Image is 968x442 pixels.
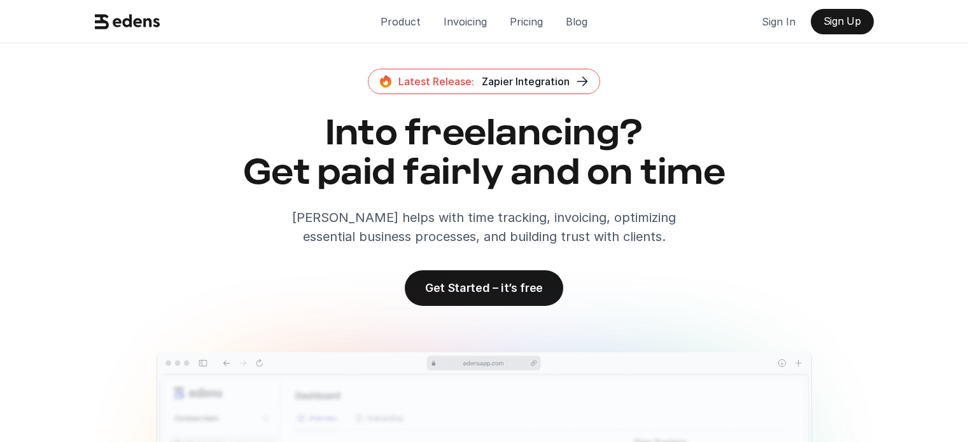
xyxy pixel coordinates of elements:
p: Get Started – it’s free [425,281,543,294]
p: Sign Up [824,15,861,27]
a: Invoicing [433,9,497,34]
a: Get Started – it’s free [405,270,563,306]
p: Invoicing [444,12,487,31]
p: Pricing [510,12,543,31]
a: Latest Release:Zapier Integration [368,69,600,94]
a: Sign In [752,9,806,34]
a: Sign Up [811,9,874,34]
p: Blog [566,12,587,31]
a: Blog [556,9,598,34]
p: Product [381,12,421,31]
h2: Into freelancing? Get paid fairly and on time [90,114,879,193]
span: Zapier Integration [482,75,570,88]
p: [PERSON_NAME] helps with time tracking, invoicing, optimizing essential business processes, and b... [268,208,700,246]
a: Pricing [500,9,553,34]
a: Product [370,9,431,34]
span: Latest Release: [398,75,474,88]
p: Sign In [762,12,796,31]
